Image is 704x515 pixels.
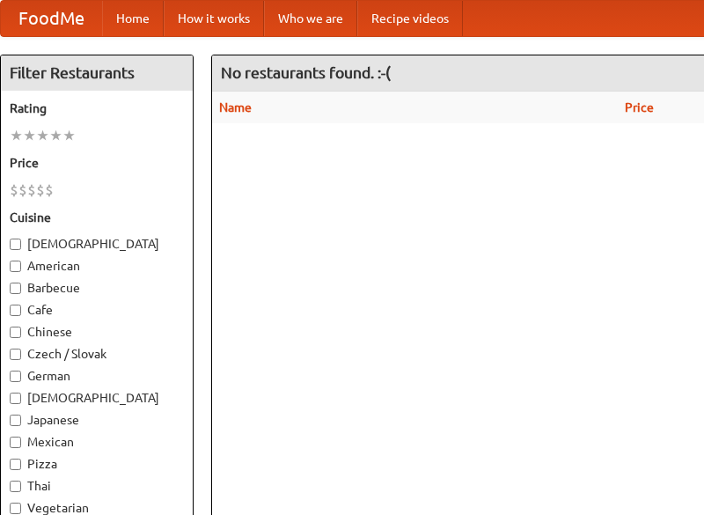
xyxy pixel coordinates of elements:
li: ★ [36,126,49,145]
label: Mexican [10,433,184,451]
input: Japanese [10,415,21,426]
h5: Price [10,154,184,172]
input: Czech / Slovak [10,349,21,360]
li: ★ [49,126,62,145]
label: Pizza [10,455,184,473]
li: ★ [10,126,23,145]
a: Who we are [264,1,357,36]
a: Recipe videos [357,1,463,36]
h5: Rating [10,99,184,117]
label: Japanese [10,411,184,429]
label: Barbecue [10,279,184,297]
input: Barbecue [10,283,21,294]
li: $ [36,180,45,200]
label: Chinese [10,323,184,341]
input: [DEMOGRAPHIC_DATA] [10,239,21,250]
li: $ [18,180,27,200]
label: Czech / Slovak [10,345,184,363]
input: [DEMOGRAPHIC_DATA] [10,393,21,404]
input: American [10,261,21,272]
label: Cafe [10,301,184,319]
h4: Filter Restaurants [1,55,193,91]
label: German [10,367,184,385]
input: Pizza [10,459,21,470]
input: Mexican [10,437,21,448]
input: Vegetarian [10,503,21,514]
li: $ [10,180,18,200]
a: How it works [164,1,264,36]
li: $ [45,180,54,200]
li: $ [27,180,36,200]
h5: Cuisine [10,209,184,226]
a: Price [625,100,654,114]
a: Home [102,1,164,36]
li: ★ [23,126,36,145]
input: Cafe [10,305,21,316]
label: Thai [10,477,184,495]
input: Thai [10,481,21,492]
input: Chinese [10,327,21,338]
a: Name [219,100,252,114]
input: German [10,371,21,382]
li: ★ [62,126,76,145]
label: American [10,257,184,275]
ng-pluralize: No restaurants found. :-( [221,64,391,81]
a: FoodMe [1,1,102,36]
label: [DEMOGRAPHIC_DATA] [10,389,184,407]
label: [DEMOGRAPHIC_DATA] [10,235,184,253]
